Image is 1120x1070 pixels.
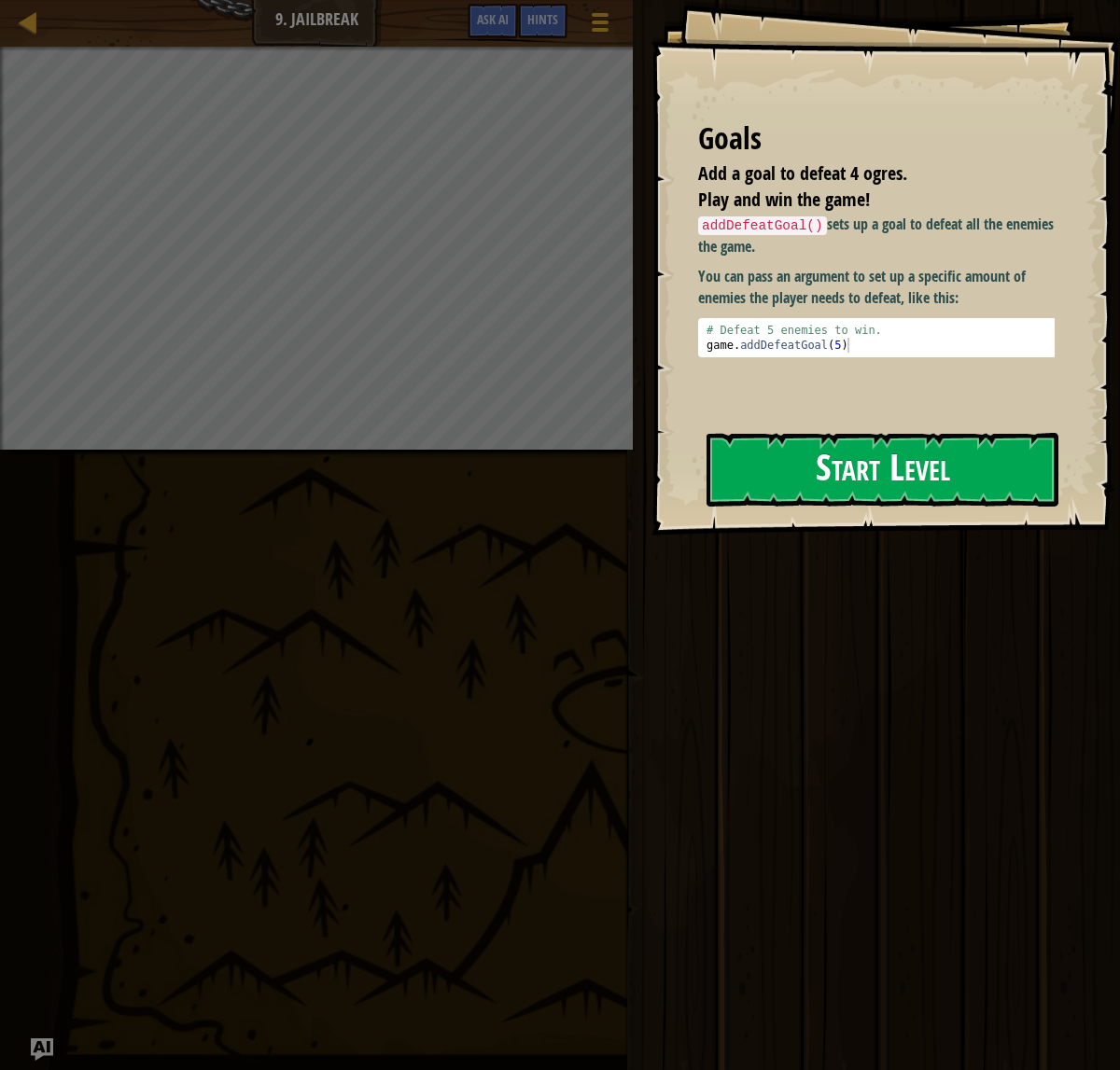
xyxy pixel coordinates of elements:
[707,433,1058,507] button: Start Level
[698,266,1069,309] p: You can pass an argument to set up a specific amount of enemies the player needs to defeat, like ...
[698,216,827,235] code: addDefeatGoal()
[698,187,870,212] span: Play and win the game!
[477,10,509,28] span: Ask AI
[468,4,518,38] button: Ask AI
[698,118,1055,160] div: Goals
[698,160,907,186] span: Add a goal to defeat 4 ogres.
[675,187,1050,214] li: Play and win the game!
[675,160,1050,188] li: Add a goal to defeat 4 ogres.
[577,4,623,48] button: Show game menu
[31,1038,53,1061] button: Ask AI
[527,10,558,28] span: Hints
[698,214,1069,257] p: sets up a goal to defeat all the enemies in the game.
